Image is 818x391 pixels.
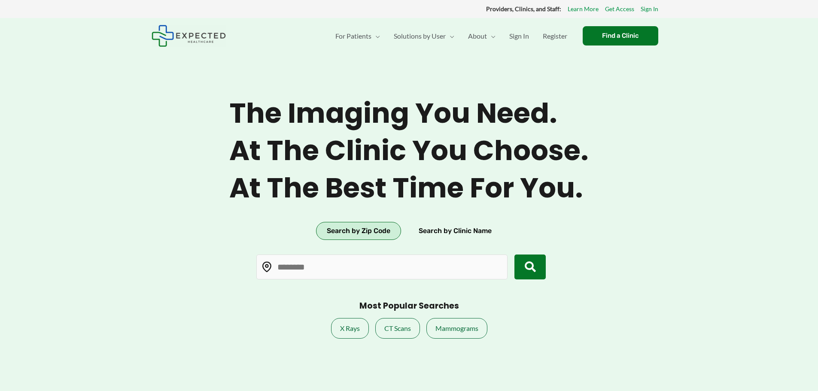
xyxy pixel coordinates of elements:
a: Solutions by UserMenu Toggle [387,21,461,51]
img: Location pin [262,261,273,273]
img: Expected Healthcare Logo - side, dark font, small [152,25,226,47]
span: The imaging you need. [229,97,589,130]
span: At the clinic you choose. [229,134,589,167]
span: At the best time for you. [229,172,589,205]
a: For PatientsMenu Toggle [328,21,387,51]
a: Get Access [605,3,634,15]
a: Learn More [568,3,599,15]
a: Mammograms [426,318,487,339]
span: Menu Toggle [487,21,496,51]
h3: Most Popular Searches [359,301,459,312]
span: Sign In [509,21,529,51]
span: For Patients [335,21,371,51]
span: Menu Toggle [371,21,380,51]
a: AboutMenu Toggle [461,21,502,51]
button: Search by Clinic Name [408,222,502,240]
nav: Primary Site Navigation [328,21,574,51]
strong: Providers, Clinics, and Staff: [486,5,561,12]
a: Sign In [502,21,536,51]
span: Register [543,21,567,51]
a: Sign In [641,3,658,15]
span: About [468,21,487,51]
span: Solutions by User [394,21,446,51]
a: Register [536,21,574,51]
a: X Rays [331,318,369,339]
button: Search by Zip Code [316,222,401,240]
span: Menu Toggle [446,21,454,51]
a: Find a Clinic [583,26,658,45]
a: CT Scans [375,318,420,339]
